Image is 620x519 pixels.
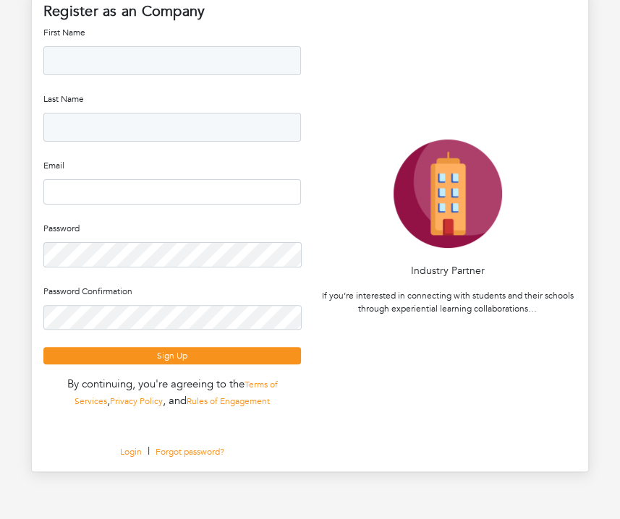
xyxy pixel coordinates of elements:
p: Password Confirmation [43,285,302,298]
a: Terms of Services [75,379,278,407]
a: Forgot password? [156,446,224,458]
a: Rules of Engagement [187,395,270,407]
p: Password [43,222,302,235]
img: Company-Icon-7f8a26afd1715722aa5ae9dc11300c11ceeb4d32eda0db0d61c21d11b95ecac6.png [394,140,502,248]
p: First Name [43,26,302,39]
h1: Register as an Company [43,3,302,20]
button: Sign Up [43,347,302,364]
span: | [148,444,150,458]
p: Email [43,159,302,172]
h4: Industry Partner [318,265,577,278]
a: Login [120,446,142,458]
a: Privacy Policy [110,395,163,407]
p: Last Name [43,93,302,106]
p: If you’re interested in connecting with students and their schools through experiential learning ... [318,289,577,315]
div: By continuing, you're agreeing to the , , and [43,376,302,408]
